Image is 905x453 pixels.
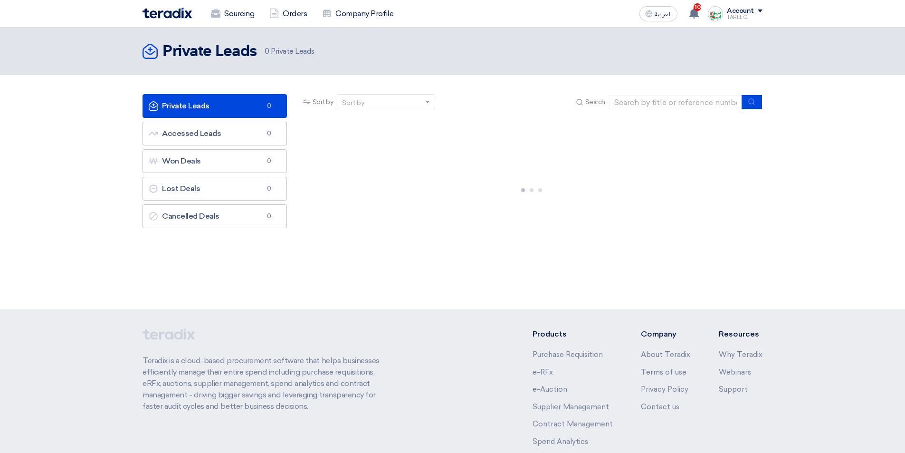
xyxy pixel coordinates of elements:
[264,184,275,193] span: 0
[264,129,275,138] span: 0
[143,149,287,173] a: Won Deals0
[727,15,762,20] div: TAREEQ
[533,385,567,394] a: e-Auction
[264,212,275,221] span: 0
[143,122,287,145] a: Accessed Leads0
[719,385,748,394] a: Support
[639,6,677,21] button: العربية
[727,7,754,15] div: Account
[533,437,588,446] a: Spend Analytics
[533,420,613,428] a: Contract Management
[342,98,364,108] div: Sort by
[694,3,701,11] span: 10
[533,403,609,411] a: Supplier Management
[265,46,314,57] span: Private Leads
[143,204,287,228] a: Cancelled Deals0
[143,177,287,201] a: Lost Deals0
[533,328,613,340] li: Products
[708,6,723,21] img: Screenshot___1727703618088.png
[262,3,314,24] a: Orders
[143,94,287,118] a: Private Leads0
[533,368,553,376] a: e-RFx
[719,328,762,340] li: Resources
[162,42,257,61] h2: Private Leads
[313,97,333,107] span: Sort by
[655,11,672,18] span: العربية
[609,95,742,109] input: Search by title or reference number
[314,3,401,24] a: Company Profile
[264,101,275,111] span: 0
[641,385,688,394] a: Privacy Policy
[203,3,262,24] a: Sourcing
[641,350,690,359] a: About Teradix
[641,403,679,411] a: Contact us
[264,156,275,166] span: 0
[641,328,690,340] li: Company
[641,368,686,376] a: Terms of use
[585,97,605,107] span: Search
[265,47,269,56] span: 0
[143,8,192,19] img: Teradix logo
[143,355,391,412] p: Teradix is a cloud-based procurement software that helps businesses efficiently manage their enti...
[719,368,751,376] a: Webinars
[719,350,762,359] a: Why Teradix
[533,350,603,359] a: Purchase Requisition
